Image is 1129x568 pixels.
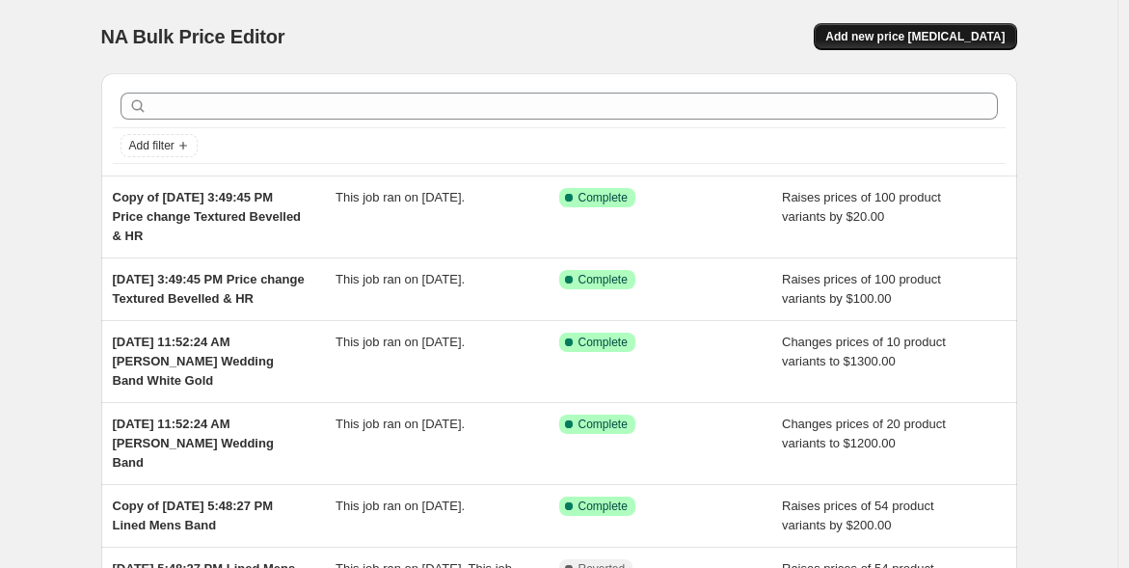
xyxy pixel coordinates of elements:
[782,417,946,450] span: Changes prices of 20 product variants to $1200.00
[121,134,198,157] button: Add filter
[782,499,934,532] span: Raises prices of 54 product variants by $200.00
[782,272,941,306] span: Raises prices of 100 product variants by $100.00
[578,335,628,350] span: Complete
[336,335,465,349] span: This job ran on [DATE].
[101,26,285,47] span: NA Bulk Price Editor
[336,190,465,204] span: This job ran on [DATE].
[814,23,1016,50] button: Add new price [MEDICAL_DATA]
[336,499,465,513] span: This job ran on [DATE].
[336,272,465,286] span: This job ran on [DATE].
[782,190,941,224] span: Raises prices of 100 product variants by $20.00
[113,190,302,243] span: Copy of [DATE] 3:49:45 PM Price change Textured Bevelled & HR
[113,335,274,388] span: [DATE] 11:52:24 AM [PERSON_NAME] Wedding Band White Gold
[782,335,946,368] span: Changes prices of 10 product variants to $1300.00
[825,29,1005,44] span: Add new price [MEDICAL_DATA]
[578,272,628,287] span: Complete
[113,499,274,532] span: Copy of [DATE] 5:48:27 PM Lined Mens Band
[113,417,274,470] span: [DATE] 11:52:24 AM [PERSON_NAME] Wedding Band
[336,417,465,431] span: This job ran on [DATE].
[129,138,175,153] span: Add filter
[578,417,628,432] span: Complete
[578,499,628,514] span: Complete
[113,272,305,306] span: [DATE] 3:49:45 PM Price change Textured Bevelled & HR
[578,190,628,205] span: Complete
